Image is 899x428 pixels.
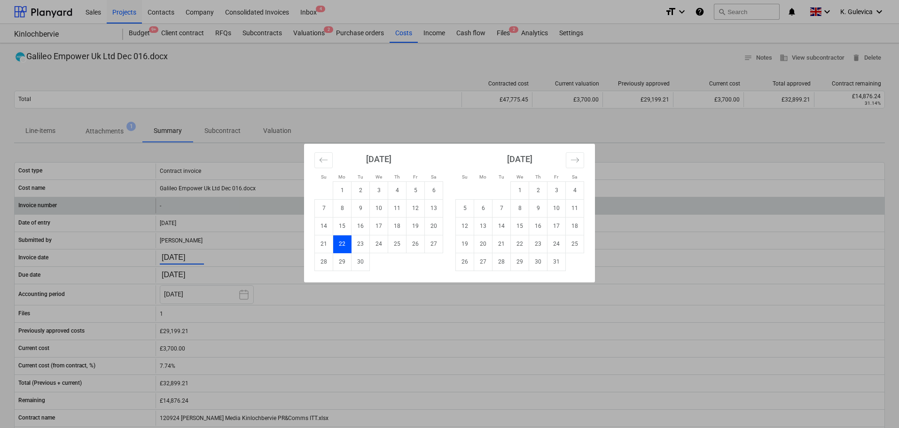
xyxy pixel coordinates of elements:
[407,217,425,235] td: Friday, September 19, 2025
[535,174,541,179] small: Th
[474,253,492,271] td: Monday, October 27, 2025
[456,235,474,253] td: Sunday, October 19, 2025
[529,235,547,253] td: Thursday, October 23, 2025
[315,199,333,217] td: Sunday, September 7, 2025
[407,181,425,199] td: Friday, September 5, 2025
[456,253,474,271] td: Sunday, October 26, 2025
[370,181,388,199] td: Wednesday, September 3, 2025
[852,383,899,428] iframe: Chat Widget
[333,235,352,253] td: Selected. Monday, September 22, 2025
[547,217,566,235] td: Friday, October 17, 2025
[407,235,425,253] td: Friday, September 26, 2025
[333,253,352,271] td: Monday, September 29, 2025
[370,199,388,217] td: Wednesday, September 10, 2025
[431,174,436,179] small: Sa
[492,217,511,235] td: Tuesday, October 14, 2025
[413,174,417,179] small: Fr
[511,199,529,217] td: Wednesday, October 8, 2025
[407,199,425,217] td: Friday, September 12, 2025
[566,181,584,199] td: Saturday, October 4, 2025
[511,253,529,271] td: Wednesday, October 29, 2025
[366,154,391,164] strong: [DATE]
[352,253,370,271] td: Tuesday, September 30, 2025
[529,181,547,199] td: Thursday, October 2, 2025
[370,217,388,235] td: Wednesday, September 17, 2025
[566,152,584,168] button: Move forward to switch to the next month.
[566,217,584,235] td: Saturday, October 18, 2025
[315,235,333,253] td: Sunday, September 21, 2025
[333,181,352,199] td: Monday, September 1, 2025
[388,235,407,253] td: Thursday, September 25, 2025
[511,235,529,253] td: Wednesday, October 22, 2025
[572,174,577,179] small: Sa
[388,217,407,235] td: Thursday, September 18, 2025
[425,181,443,199] td: Saturday, September 6, 2025
[370,235,388,253] td: Wednesday, September 24, 2025
[425,217,443,235] td: Saturday, September 20, 2025
[321,174,327,179] small: Su
[352,181,370,199] td: Tuesday, September 2, 2025
[566,235,584,253] td: Saturday, October 25, 2025
[358,174,363,179] small: Tu
[456,217,474,235] td: Sunday, October 12, 2025
[456,199,474,217] td: Sunday, October 5, 2025
[492,235,511,253] td: Tuesday, October 21, 2025
[375,174,382,179] small: We
[507,154,532,164] strong: [DATE]
[333,199,352,217] td: Monday, September 8, 2025
[529,199,547,217] td: Thursday, October 9, 2025
[529,253,547,271] td: Thursday, October 30, 2025
[352,235,370,253] td: Tuesday, September 23, 2025
[511,181,529,199] td: Wednesday, October 1, 2025
[547,199,566,217] td: Friday, October 10, 2025
[529,217,547,235] td: Thursday, October 16, 2025
[304,144,595,282] div: Calendar
[315,253,333,271] td: Sunday, September 28, 2025
[474,217,492,235] td: Monday, October 13, 2025
[388,181,407,199] td: Thursday, September 4, 2025
[425,235,443,253] td: Saturday, September 27, 2025
[566,199,584,217] td: Saturday, October 11, 2025
[394,174,400,179] small: Th
[474,235,492,253] td: Monday, October 20, 2025
[547,181,566,199] td: Friday, October 3, 2025
[547,253,566,271] td: Friday, October 31, 2025
[474,199,492,217] td: Monday, October 6, 2025
[462,174,468,179] small: Su
[352,199,370,217] td: Tuesday, September 9, 2025
[479,174,486,179] small: Mo
[388,199,407,217] td: Thursday, September 11, 2025
[492,199,511,217] td: Tuesday, October 7, 2025
[314,152,333,168] button: Move backward to switch to the previous month.
[511,217,529,235] td: Wednesday, October 15, 2025
[499,174,504,179] small: Tu
[352,217,370,235] td: Tuesday, September 16, 2025
[554,174,558,179] small: Fr
[492,253,511,271] td: Tuesday, October 28, 2025
[425,199,443,217] td: Saturday, September 13, 2025
[547,235,566,253] td: Friday, October 24, 2025
[338,174,345,179] small: Mo
[315,217,333,235] td: Sunday, September 14, 2025
[516,174,523,179] small: We
[333,217,352,235] td: Monday, September 15, 2025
